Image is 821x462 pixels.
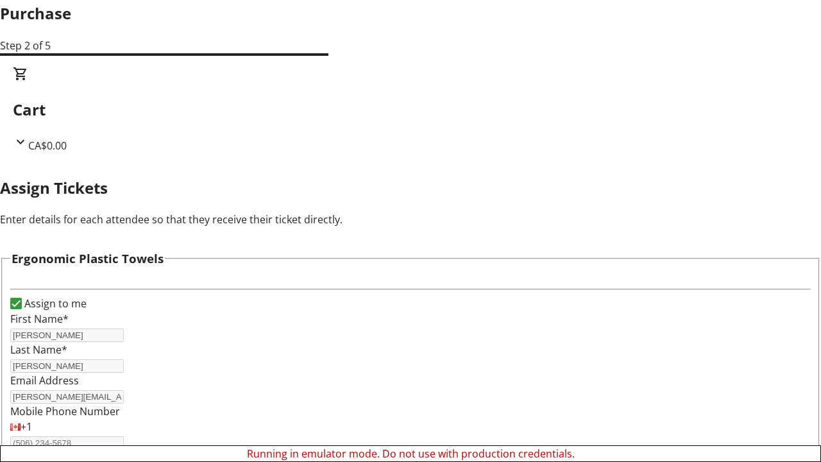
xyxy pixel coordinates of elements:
label: Assign to me [22,296,87,311]
label: First Name* [10,312,69,326]
h2: Cart [13,98,808,121]
span: CA$0.00 [28,139,67,153]
h3: Ergonomic Plastic Towels [12,250,164,268]
label: Mobile Phone Number [10,404,120,418]
input: (506) 234-5678 [10,436,124,450]
label: Email Address [10,373,79,388]
label: Last Name* [10,343,67,357]
div: CartCA$0.00 [13,66,808,153]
